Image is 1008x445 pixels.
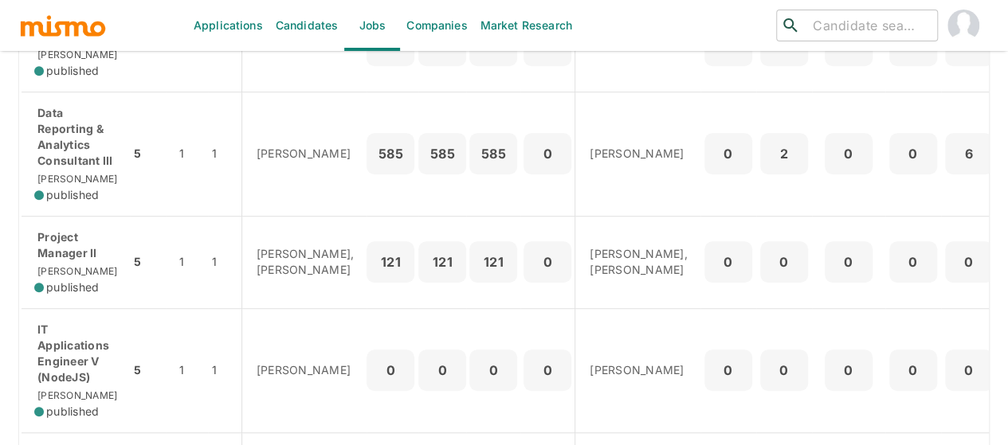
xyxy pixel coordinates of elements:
[34,229,117,261] p: Project Manager II
[831,359,866,381] p: 0
[806,14,931,37] input: Candidate search
[130,92,166,216] td: 5
[46,279,99,295] span: published
[951,142,986,165] p: 6
[831,142,866,165] p: 0
[373,251,408,273] p: 121
[590,246,688,278] p: [PERSON_NAME], [PERSON_NAME]
[476,142,511,165] p: 585
[896,251,931,273] p: 0
[34,49,117,61] span: [PERSON_NAME]
[425,142,460,165] p: 585
[590,146,688,162] p: [PERSON_NAME]
[167,92,209,216] td: 1
[896,142,931,165] p: 0
[476,251,511,273] p: 121
[46,187,99,203] span: published
[373,359,408,381] p: 0
[257,246,355,278] p: [PERSON_NAME], [PERSON_NAME]
[711,251,746,273] p: 0
[590,362,688,378] p: [PERSON_NAME]
[530,359,565,381] p: 0
[208,92,241,216] td: 1
[130,308,166,432] td: 5
[34,105,117,169] p: Data Reporting & Analytics Consultant III
[530,251,565,273] p: 0
[711,142,746,165] p: 0
[208,216,241,308] td: 1
[34,265,117,277] span: [PERSON_NAME]
[257,362,355,378] p: [PERSON_NAME]
[130,216,166,308] td: 5
[167,308,209,432] td: 1
[951,251,986,273] p: 0
[46,63,99,79] span: published
[425,359,460,381] p: 0
[34,389,117,401] span: [PERSON_NAME]
[46,404,99,420] span: published
[711,359,746,381] p: 0
[896,359,931,381] p: 0
[476,359,511,381] p: 0
[34,322,117,385] p: IT Applications Engineer V (NodeJS)
[530,142,565,165] p: 0
[19,14,107,37] img: logo
[425,251,460,273] p: 121
[947,10,979,41] img: Maia Reyes
[767,251,802,273] p: 0
[257,146,355,162] p: [PERSON_NAME]
[767,359,802,381] p: 0
[831,251,866,273] p: 0
[767,142,802,165] p: 2
[34,173,117,185] span: [PERSON_NAME]
[373,142,408,165] p: 585
[208,308,241,432] td: 1
[167,216,209,308] td: 1
[951,359,986,381] p: 0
